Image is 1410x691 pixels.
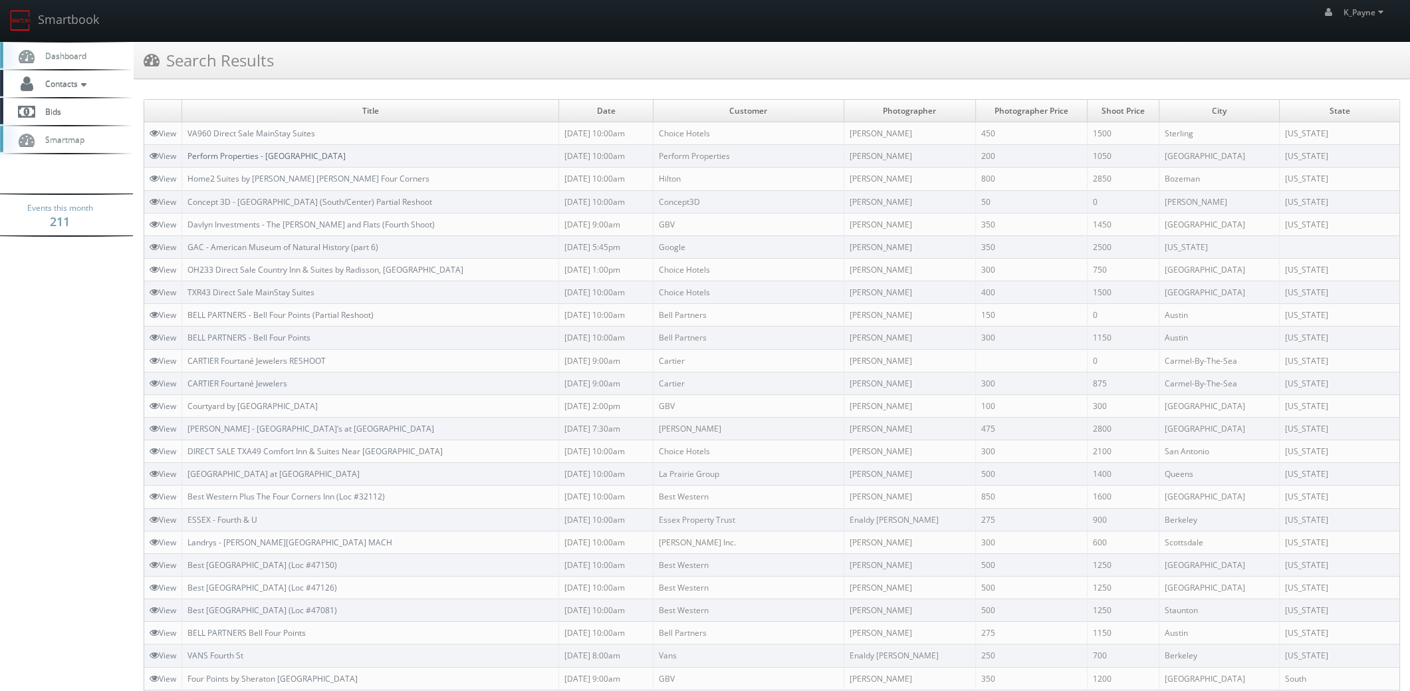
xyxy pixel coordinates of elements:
td: [DATE] 9:00am [559,349,653,372]
td: 1150 [1087,327,1159,349]
td: [DATE] 10:00am [559,440,653,463]
td: [DATE] 10:00am [559,168,653,190]
td: Enaldy [PERSON_NAME] [844,508,975,531]
td: Scottsdale [1159,531,1279,553]
a: View [150,264,176,275]
td: 1150 [1087,622,1159,644]
td: [US_STATE] [1279,168,1399,190]
td: Bell Partners [653,304,844,327]
td: 2850 [1087,168,1159,190]
td: [PERSON_NAME] [844,599,975,622]
td: State [1279,100,1399,122]
td: 350 [975,213,1087,235]
td: [PERSON_NAME] [844,281,975,304]
a: CARTIER Fourtané Jewelers [187,378,287,389]
a: View [150,173,176,184]
td: [US_STATE] [1279,644,1399,667]
td: Best Western [653,599,844,622]
a: VA960 Direct Sale MainStay Suites [187,128,315,139]
a: Home2 Suites by [PERSON_NAME] [PERSON_NAME] Four Corners [187,173,429,184]
td: 300 [975,258,1087,281]
strong: 211 [50,213,70,229]
td: [DATE] 10:00am [559,508,653,531]
td: 1500 [1087,281,1159,304]
td: [PERSON_NAME] [844,168,975,190]
td: [US_STATE] [1279,599,1399,622]
td: [US_STATE] [1279,304,1399,327]
td: [PERSON_NAME] [844,190,975,213]
td: 150 [975,304,1087,327]
td: [US_STATE] [1279,145,1399,168]
td: Concept3D [653,190,844,213]
td: GBV [653,667,844,690]
td: 500 [975,576,1087,599]
td: Date [559,100,653,122]
td: 1500 [1087,122,1159,145]
td: Sterling [1159,122,1279,145]
span: Events this month [27,202,93,215]
td: Queens [1159,463,1279,485]
a: GAC - American Museum of Natural History (part 6) [187,241,378,253]
td: [DATE] 8:00am [559,644,653,667]
td: [US_STATE] [1279,576,1399,599]
span: Smartmap [39,134,84,145]
a: View [150,309,176,321]
td: [US_STATE] [1279,622,1399,644]
h3: Search Results [144,49,274,72]
td: 300 [975,531,1087,553]
td: [DATE] 10:00am [559,327,653,349]
td: Vans [653,644,844,667]
td: 900 [1087,508,1159,531]
td: [PERSON_NAME] [844,258,975,281]
span: Contacts [39,78,90,89]
td: Austin [1159,327,1279,349]
td: [DATE] 10:00am [559,599,653,622]
td: 1450 [1087,213,1159,235]
td: [DATE] 10:00am [559,463,653,485]
a: [PERSON_NAME] - [GEOGRAPHIC_DATA]’s at [GEOGRAPHIC_DATA] [187,423,434,434]
td: [DATE] 10:00am [559,576,653,599]
td: [PERSON_NAME] [844,394,975,417]
td: Choice Hotels [653,122,844,145]
td: City [1159,100,1279,122]
td: Austin [1159,622,1279,644]
td: [US_STATE] [1159,235,1279,258]
a: Perform Properties - [GEOGRAPHIC_DATA] [187,150,346,162]
td: Best Western [653,576,844,599]
td: 1250 [1087,576,1159,599]
td: Best Western [653,485,844,508]
td: Shoot Price [1087,100,1159,122]
td: [PERSON_NAME] [844,622,975,644]
td: GBV [653,394,844,417]
td: Title [182,100,559,122]
td: 300 [1087,394,1159,417]
td: 100 [975,394,1087,417]
td: Cartier [653,349,844,372]
td: 2100 [1087,440,1159,463]
td: [US_STATE] [1279,281,1399,304]
td: 600 [1087,531,1159,553]
td: [PERSON_NAME] Inc. [653,531,844,553]
a: View [150,150,176,162]
img: smartbook-logo.png [10,10,31,31]
a: View [150,128,176,139]
td: [US_STATE] [1279,553,1399,576]
td: 0 [1087,190,1159,213]
td: Best Western [653,553,844,576]
td: 500 [975,463,1087,485]
td: Google [653,235,844,258]
td: [US_STATE] [1279,440,1399,463]
td: [DATE] 10:00am [559,190,653,213]
td: 350 [975,235,1087,258]
td: Carmel-By-The-Sea [1159,372,1279,394]
td: [US_STATE] [1279,122,1399,145]
td: Choice Hotels [653,281,844,304]
td: Choice Hotels [653,258,844,281]
td: [DATE] 10:00am [559,531,653,553]
td: 275 [975,622,1087,644]
td: [GEOGRAPHIC_DATA] [1159,394,1279,417]
td: Hilton [653,168,844,190]
td: [US_STATE] [1279,485,1399,508]
td: Photographer Price [975,100,1087,122]
td: Bell Partners [653,327,844,349]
